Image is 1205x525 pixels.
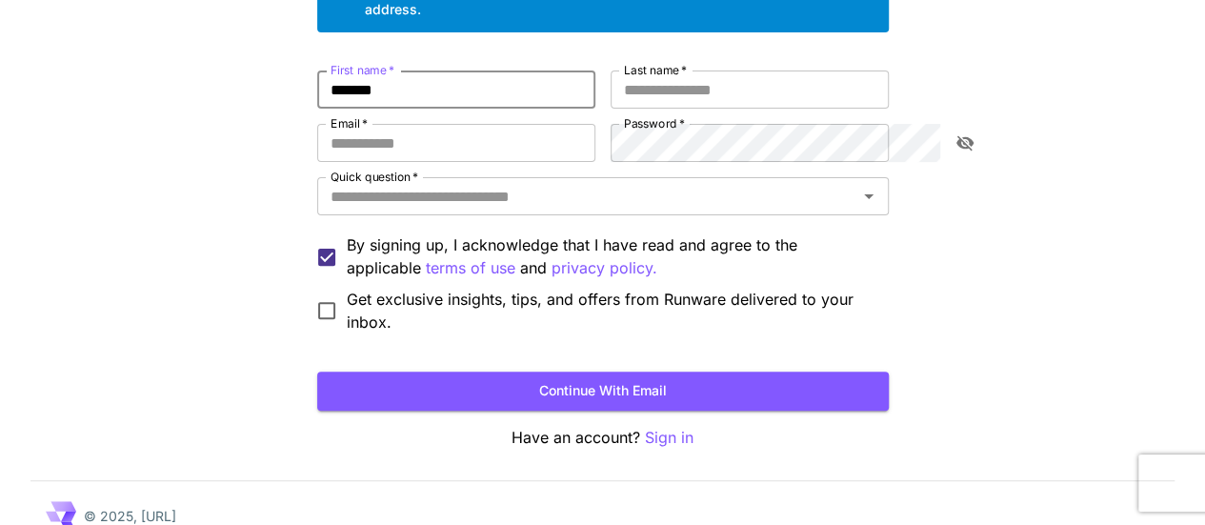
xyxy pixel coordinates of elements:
[347,233,874,280] p: By signing up, I acknowledge that I have read and agree to the applicable and
[317,426,889,450] p: Have an account?
[552,256,657,280] button: By signing up, I acknowledge that I have read and agree to the applicable terms of use and
[331,169,418,185] label: Quick question
[645,426,693,450] button: Sign in
[331,115,368,131] label: Email
[426,256,515,280] button: By signing up, I acknowledge that I have read and agree to the applicable and privacy policy.
[624,115,685,131] label: Password
[331,62,394,78] label: First name
[948,126,982,160] button: toggle password visibility
[855,183,882,210] button: Open
[624,62,687,78] label: Last name
[347,288,874,333] span: Get exclusive insights, tips, and offers from Runware delivered to your inbox.
[552,256,657,280] p: privacy policy.
[317,372,889,411] button: Continue with email
[426,256,515,280] p: terms of use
